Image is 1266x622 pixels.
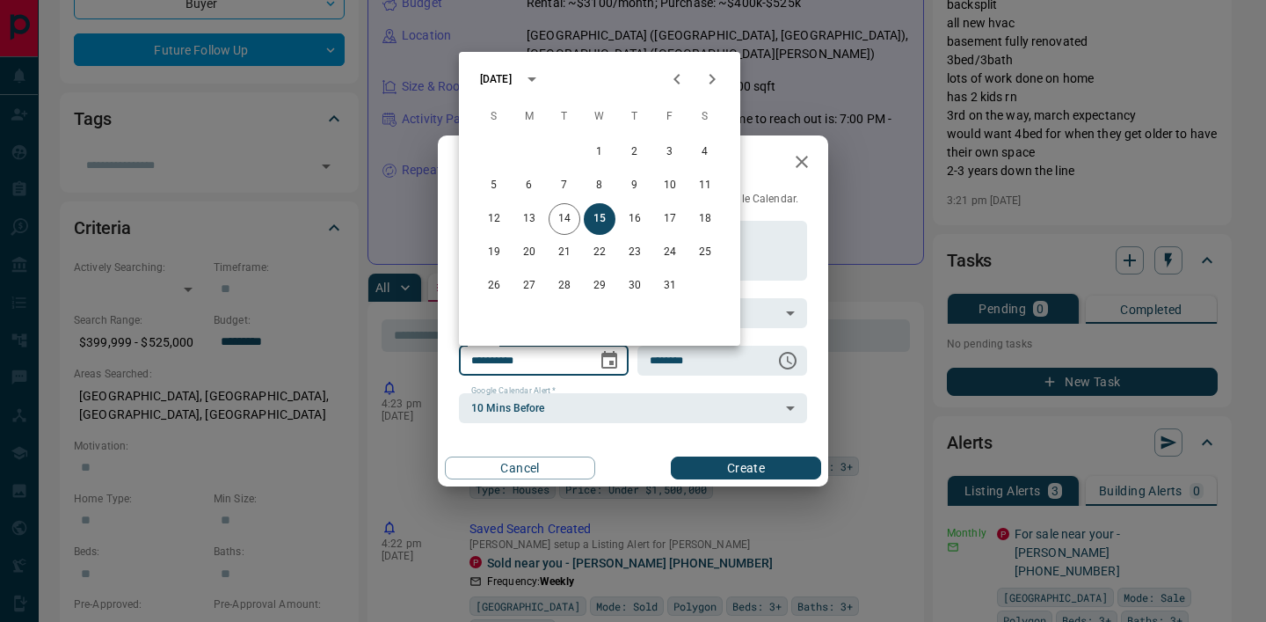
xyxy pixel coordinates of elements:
button: 20 [513,237,545,268]
button: 9 [619,170,651,201]
button: 26 [478,270,510,302]
button: 31 [654,270,686,302]
button: 8 [584,170,615,201]
div: 10 Mins Before [459,393,807,423]
span: Friday [654,99,686,135]
button: 7 [549,170,580,201]
h2: New Task [438,135,557,192]
button: 19 [478,237,510,268]
button: 4 [689,136,721,168]
button: 30 [619,270,651,302]
button: 5 [478,170,510,201]
button: 24 [654,237,686,268]
button: 15 [584,203,615,235]
button: 12 [478,203,510,235]
button: 25 [689,237,721,268]
label: Google Calendar Alert [471,385,556,397]
button: 10 [654,170,686,201]
label: Date [471,338,493,349]
button: 14 [549,203,580,235]
label: Time [650,338,673,349]
button: 27 [513,270,545,302]
button: 11 [689,170,721,201]
button: 22 [584,237,615,268]
button: Create [671,457,821,479]
button: 3 [654,136,686,168]
button: Previous month [659,62,695,97]
button: 16 [619,203,651,235]
button: 13 [513,203,545,235]
button: 1 [584,136,615,168]
span: Sunday [478,99,510,135]
span: Thursday [619,99,651,135]
button: 23 [619,237,651,268]
button: Choose time, selected time is 6:00 AM [770,343,805,378]
button: 17 [654,203,686,235]
span: Wednesday [584,99,615,135]
div: [DATE] [480,71,512,87]
button: calendar view is open, switch to year view [517,64,547,94]
button: 28 [549,270,580,302]
button: 6 [513,170,545,201]
button: 18 [689,203,721,235]
span: Saturday [689,99,721,135]
button: 29 [584,270,615,302]
button: Cancel [445,457,595,479]
button: 2 [619,136,651,168]
button: Choose date, selected date is Oct 15, 2025 [592,343,627,378]
button: 21 [549,237,580,268]
button: Next month [695,62,730,97]
span: Tuesday [549,99,580,135]
span: Monday [513,99,545,135]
